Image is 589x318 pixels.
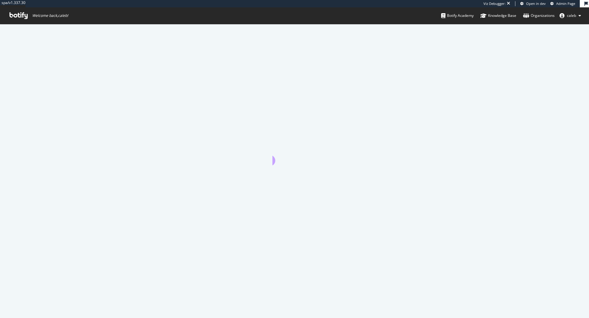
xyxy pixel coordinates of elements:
div: Organizations [523,13,555,19]
span: Open in dev [526,1,546,6]
span: caleb [567,13,576,18]
div: Knowledge Base [480,13,516,19]
span: Admin Page [556,1,575,6]
button: caleb [555,11,586,21]
a: Open in dev [520,1,546,6]
div: Viz Debugger: [483,1,506,6]
a: Organizations [523,7,555,24]
a: Knowledge Base [480,7,516,24]
a: Admin Page [550,1,575,6]
a: Botify Academy [441,7,474,24]
div: Botify Academy [441,13,474,19]
span: Welcome back, caleb ! [32,13,68,18]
